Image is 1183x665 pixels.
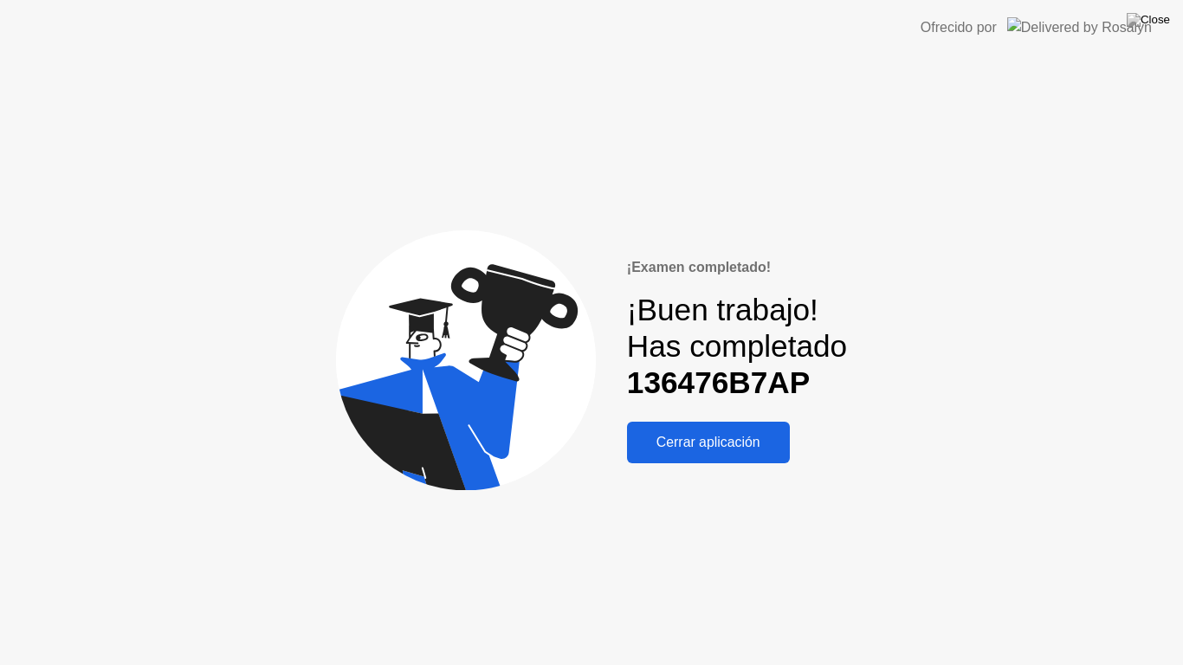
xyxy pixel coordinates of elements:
[627,257,847,278] div: ¡Examen completado!
[632,435,785,450] div: Cerrar aplicación
[1127,13,1170,27] img: Close
[627,422,790,463] button: Cerrar aplicación
[921,17,997,38] div: Ofrecido por
[627,292,847,402] div: ¡Buen trabajo! Has completado
[627,365,810,399] b: 136476B7AP
[1007,17,1152,37] img: Delivered by Rosalyn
